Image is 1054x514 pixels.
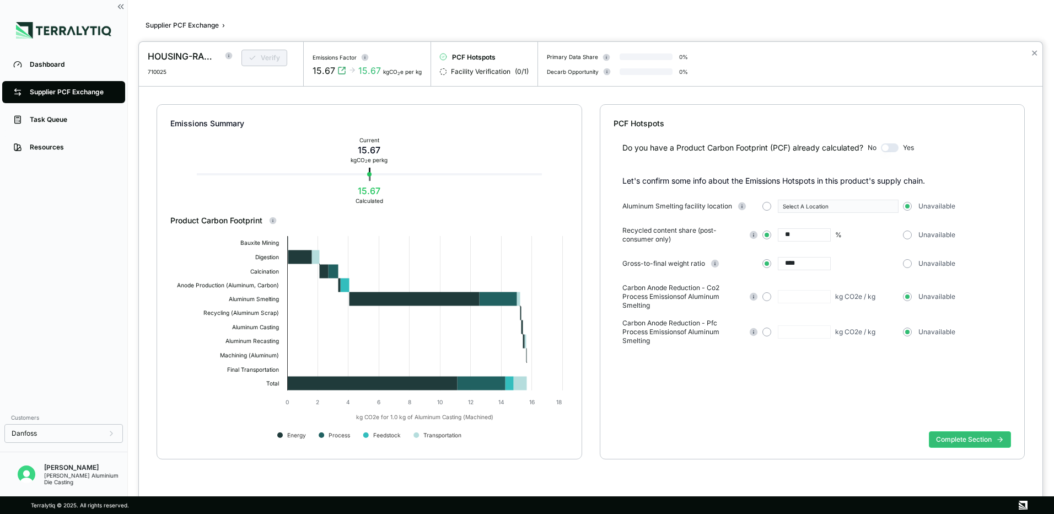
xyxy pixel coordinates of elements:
[170,118,568,129] div: Emissions Summary
[351,143,388,157] div: 15.67
[287,432,306,439] text: Energy
[918,202,955,211] span: Unavailable
[358,64,381,77] div: 15.67
[373,432,401,438] text: Feedstock
[255,254,279,261] text: Digestion
[903,143,914,152] span: Yes
[356,414,493,421] text: kg CO2e for 1.0 kg of Aluminum Casting (Machined)
[423,432,461,439] text: Transportation
[622,142,863,153] div: Do you have a Product Carbon Footprint (PCF) already calculated?
[225,338,279,345] text: Aluminum Recasting
[547,53,598,60] div: Primary Data Share
[679,53,688,60] div: 0 %
[835,231,842,239] div: %
[622,175,1012,186] p: Let's confirm some info about the Emissions Hotspots in this product's supply chain.
[148,50,218,63] div: HOUSING-RADIAL TWIN BEARING-FRONT-174 OD
[397,71,400,76] sub: 2
[286,399,289,405] text: 0
[250,268,279,275] text: Calcination
[170,215,568,226] div: Product Carbon Footprint
[529,399,535,405] text: 16
[229,296,279,303] text: Aluminum Smelting
[622,319,744,345] span: Carbon Anode Reduction - Pfc Process Emissions of Aluminum Smelting
[929,431,1011,448] button: Complete Section
[1031,46,1038,60] button: Close
[346,399,350,405] text: 4
[408,399,411,405] text: 8
[337,66,346,75] svg: View audit trail
[679,68,688,75] div: 0 %
[365,159,368,164] sub: 2
[383,68,422,75] div: kgCO e per kg
[452,53,496,62] span: PCF Hotspots
[240,239,279,247] text: Bauxite Mining
[835,328,875,336] div: kg CO2e / kg
[351,137,388,143] div: Current
[622,226,744,244] span: Recycled content share (post-consumer only)
[351,157,388,163] div: kg CO e per kg
[614,118,1012,129] div: PCF Hotspots
[468,399,474,405] text: 12
[783,203,894,210] div: Select A Location
[547,68,599,75] div: Decarb Opportunity
[918,292,955,301] span: Unavailable
[498,399,504,405] text: 14
[918,231,955,239] span: Unavailable
[622,283,744,310] span: Carbon Anode Reduction - Co2 Process Emissions of Aluminum Smelting
[437,399,443,405] text: 10
[918,259,955,268] span: Unavailable
[313,64,335,77] div: 15.67
[177,282,279,288] text: Anode Production (Aluminum, Carbon)
[918,328,955,336] span: Unavailable
[377,399,380,405] text: 6
[232,324,279,331] text: Aluminum Casting
[835,292,875,301] div: kg CO2e / kg
[556,399,562,405] text: 18
[148,68,227,75] div: 710025
[220,352,279,359] text: Machining (Aluminum)
[622,202,732,211] span: Aluminum Smelting facility location
[622,259,705,268] span: Gross-to-final weight ratio
[356,184,383,197] div: 15.67
[227,366,279,373] text: Final Transportation
[356,197,383,204] div: Calculated
[778,200,899,213] button: Select A Location
[203,309,279,317] text: Recycling (Aluminum Scrap)
[313,54,357,61] div: Emissions Factor
[266,380,279,387] text: Total
[316,399,319,405] text: 2
[451,67,510,76] span: Facility Verification
[868,143,876,152] span: No
[515,67,529,76] span: ( 0 / 1 )
[329,432,350,438] text: Process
